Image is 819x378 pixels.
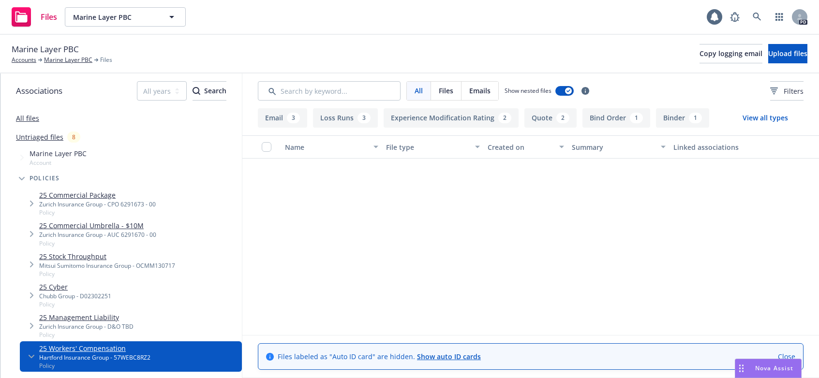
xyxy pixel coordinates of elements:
input: Search by keyword... [258,81,401,101]
button: Email [258,108,307,128]
div: 2 [498,113,511,123]
a: Marine Layer PBC [44,56,92,64]
div: Zurich Insurance Group - CPO 6291673 - 00 [39,200,156,208]
div: Search [193,82,226,100]
a: 25 Commercial Umbrella - $10M [39,220,156,231]
a: Untriaged files [16,132,63,142]
div: 3 [287,113,300,123]
a: 25 Management Liability [39,312,134,322]
button: View all types [727,108,804,128]
span: Associations [16,85,62,97]
span: Upload files [768,49,807,58]
span: Files labeled as "Auto ID card" are hidden. [278,351,481,362]
span: Policy [39,362,150,370]
span: Emails [469,86,491,96]
svg: Search [193,87,200,95]
button: Copy logging email [700,44,762,63]
a: Close [778,351,795,362]
a: 25 Stock Throughput [39,251,175,262]
div: 1 [630,113,643,123]
button: Summary [568,135,669,159]
a: Files [8,3,61,30]
span: Policy [39,300,111,308]
a: Show auto ID cards [417,352,481,361]
div: File type [386,142,469,152]
span: Marine Layer PBC [30,148,87,159]
div: Zurich Insurance Group - AUC 6291670 - 00 [39,231,156,239]
span: All [415,86,423,96]
div: 1 [689,113,702,123]
span: Account [30,159,87,167]
div: Hartford Insurance Group - 57WEBC8RZ2 [39,353,150,362]
div: Chubb Group - D02302251 [39,292,111,300]
div: Mitsui Sumitomo Insurance Group - OCMM130717 [39,262,175,270]
a: Report a Bug [725,7,745,27]
span: Policy [39,331,134,339]
span: Policies [30,175,60,181]
button: Quote [524,108,577,128]
a: 25 Workers' Compensation [39,343,150,353]
div: Summary [572,142,655,152]
button: File type [382,135,483,159]
div: Name [285,142,368,152]
span: Marine Layer PBC [73,12,157,22]
div: Zurich Insurance Group - D&O TBD [39,322,134,331]
button: Created on [484,135,568,159]
div: Drag to move [735,359,747,378]
span: Files [100,56,112,64]
a: 25 Cyber [39,282,111,292]
button: Marine Layer PBC [65,7,186,27]
button: Upload files [768,44,807,63]
button: SearchSearch [193,81,226,101]
span: Files [439,86,453,96]
div: 8 [67,131,80,143]
span: Policy [39,270,175,278]
div: Created on [488,142,553,152]
div: 2 [556,113,569,123]
a: Accounts [12,56,36,64]
button: Bind Order [582,108,650,128]
button: Loss Runs [313,108,378,128]
a: 25 Commercial Package [39,190,156,200]
button: Linked associations [670,135,771,159]
span: Filters [784,86,804,96]
span: Show nested files [505,87,551,95]
span: Copy logging email [700,49,762,58]
span: Files [41,13,57,21]
div: 3 [357,113,371,123]
button: Name [281,135,382,159]
button: Nova Assist [735,359,802,378]
span: Nova Assist [755,364,793,372]
button: Experience Modification Rating [384,108,519,128]
a: Switch app [770,7,789,27]
span: Policy [39,239,156,247]
input: Select all [262,142,271,152]
div: Linked associations [673,142,767,152]
span: Policy [39,208,156,217]
a: All files [16,114,39,123]
span: Marine Layer PBC [12,43,79,56]
span: Filters [770,86,804,96]
button: Filters [770,81,804,101]
button: Binder [656,108,709,128]
a: Search [747,7,767,27]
